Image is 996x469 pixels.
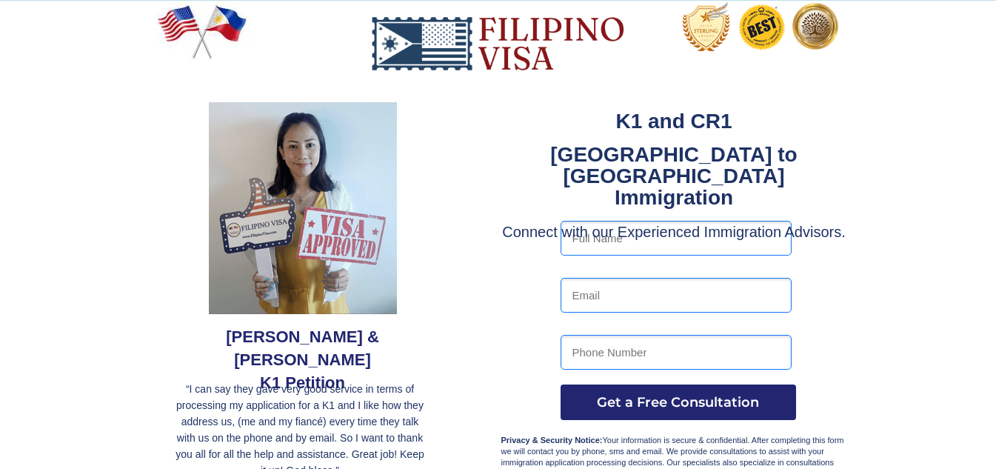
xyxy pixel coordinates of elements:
[561,221,792,256] input: Full Name
[561,385,796,420] button: Get a Free Consultation
[502,224,846,240] span: Connect with our Experienced Immigration Advisors.
[501,436,603,445] strong: Privacy & Security Notice:
[561,278,792,313] input: Email
[561,335,792,370] input: Phone Number
[561,394,796,410] span: Get a Free Consultation
[615,110,732,133] strong: K1 and CR1
[550,143,797,209] strong: [GEOGRAPHIC_DATA] to [GEOGRAPHIC_DATA] Immigration
[226,327,379,392] span: [PERSON_NAME] & [PERSON_NAME] K1 Petition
